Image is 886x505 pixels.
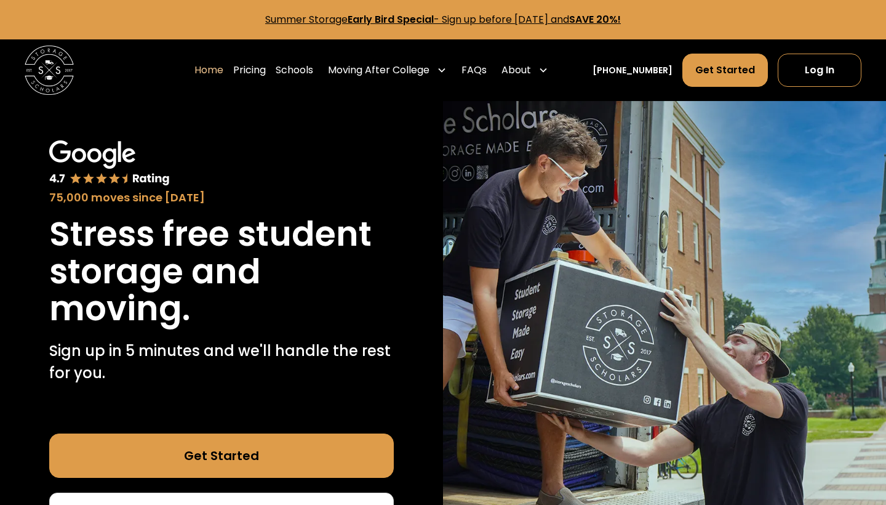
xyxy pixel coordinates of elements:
[778,54,861,87] a: Log In
[49,340,394,384] p: Sign up in 5 minutes and we'll handle the rest for you.
[233,53,266,87] a: Pricing
[49,434,394,478] a: Get Started
[323,53,452,87] div: Moving After College
[194,53,223,87] a: Home
[569,12,621,26] strong: SAVE 20%!
[593,64,672,77] a: [PHONE_NUMBER]
[497,53,553,87] div: About
[501,63,531,78] div: About
[348,12,434,26] strong: Early Bird Special
[328,63,429,78] div: Moving After College
[682,54,768,87] a: Get Started
[49,189,394,206] div: 75,000 moves since [DATE]
[25,46,74,95] a: home
[276,53,313,87] a: Schools
[49,216,394,328] h1: Stress free student storage and moving.
[461,53,487,87] a: FAQs
[49,140,170,187] img: Google 4.7 star rating
[265,12,621,26] a: Summer StorageEarly Bird Special- Sign up before [DATE] andSAVE 20%!
[25,46,74,95] img: Storage Scholars main logo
